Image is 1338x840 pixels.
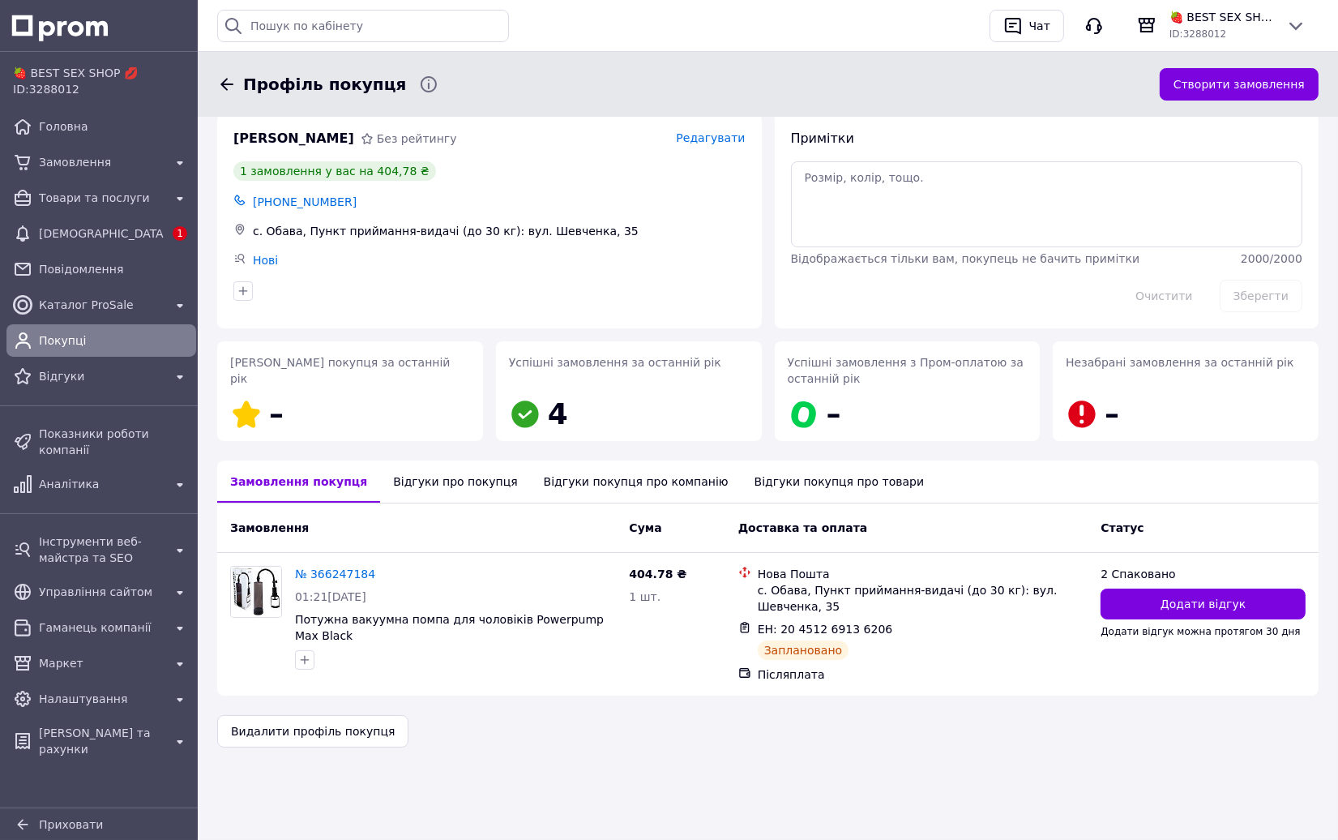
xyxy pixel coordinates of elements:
div: Нова Пошта [758,566,1088,582]
span: 🍓 BEST SEX SHOP 💋 [1169,9,1273,25]
span: Без рейтингу [377,132,457,145]
span: Відображається тільки вам, покупець не бачить примітки [791,252,1140,265]
span: Гаманець компанії [39,619,164,636]
span: Управління сайтом [39,584,164,600]
button: Видалити профіль покупця [217,715,408,748]
span: ID: 3288012 [1169,28,1226,40]
span: [PHONE_NUMBER] [253,195,357,208]
span: [PERSON_NAME] та рахунки [39,725,164,757]
span: Успішні замовлення з Пром-оплатою за останній рік [788,356,1024,385]
div: Відгуки про покупця [380,461,530,503]
div: Замовлення покупця [217,461,380,503]
span: Каталог ProSale [39,297,164,313]
span: ID: 3288012 [13,83,79,96]
span: Показники роботи компанії [39,426,190,458]
span: Аналітика [39,476,164,492]
span: Примітки [791,131,854,146]
span: Відгуки [39,368,164,384]
button: Створити замовлення [1160,68,1319,101]
div: 1 замовлення у вас на 404,78 ₴ [233,161,436,181]
span: Додати відгук [1161,596,1246,612]
div: Заплановано [758,641,849,660]
input: Пошук по кабінету [217,10,509,42]
a: Нові [253,254,278,267]
div: с. Обава, Пункт приймання-видачі (до 30 кг): вул. Шевченка, 35 [758,582,1088,615]
span: Маркет [39,655,164,671]
span: Товари та послуги [39,190,164,206]
span: 404.78 ₴ [629,568,686,581]
span: Незабрані замовлення за останній рік [1066,356,1293,369]
a: Фото товару [230,566,282,618]
span: Профіль покупця [243,73,406,96]
span: Редагувати [676,131,745,144]
button: Додати відгук [1101,589,1306,619]
span: Інструменти веб-майстра та SEO [39,534,164,566]
div: 2 Спаковано [1101,566,1306,582]
span: Додати відгук можна протягом 30 дня [1101,626,1300,637]
div: Післяплата [758,666,1088,683]
span: – [827,397,841,431]
span: Замовлення [39,154,164,170]
span: Успішні замовлення за останній рік [509,356,721,369]
span: 1 шт. [629,590,660,603]
span: – [269,397,284,431]
span: [DEMOGRAPHIC_DATA] [39,225,164,242]
span: Повідомлення [39,261,190,277]
span: [PERSON_NAME] покупця за останній рік [230,356,451,385]
span: [PERSON_NAME] [233,130,354,148]
div: с. Обава, Пункт приймання-видачі (до 30 кг): вул. Шевченка, 35 [250,220,749,242]
span: Доставка та оплата [738,521,868,534]
span: 1 [173,226,187,241]
span: Головна [39,118,190,135]
span: ЕН: 20 4512 6913 6206 [758,623,893,636]
button: Чат [990,10,1064,42]
span: Статус [1101,521,1143,534]
span: 01:21[DATE] [295,590,366,603]
span: Приховати [39,818,103,831]
span: 2000 / 2000 [1241,252,1302,265]
img: Фото товару [231,567,281,617]
a: Потужна вакуумна помпа для чоловіків Powerpump Max Black [295,613,604,642]
span: – [1105,397,1119,431]
span: 🍓 BEST SEX SHOP 💋 [13,65,190,81]
div: Чат [1026,14,1054,38]
div: Відгуки покупця про товари [742,461,937,503]
span: 4 [548,397,568,431]
span: Покупці [39,332,190,349]
a: № 366247184 [295,568,375,581]
span: Замовлення [230,521,309,534]
div: Відгуки покупця про компанію [531,461,742,503]
span: Cума [629,521,661,534]
span: Налаштування [39,691,164,707]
